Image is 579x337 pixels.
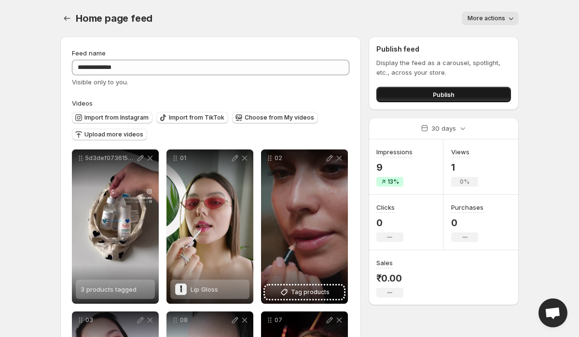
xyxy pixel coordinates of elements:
button: Publish [376,87,511,102]
p: 5d3def0736154568a600e60704c6ad5d [85,154,136,162]
h3: Sales [376,258,393,268]
h3: Clicks [376,202,395,212]
p: 08 [180,316,230,324]
h2: Publish feed [376,44,511,54]
span: Feed name [72,49,106,57]
span: More actions [468,14,505,22]
p: Display the feed as a carousel, spotlight, etc., across your store. [376,58,511,77]
p: 0 [376,217,403,229]
span: Choose from My videos [245,114,314,121]
p: 9 [376,162,413,173]
span: 0% [460,178,469,186]
span: 3 products tagged [81,285,137,293]
div: 5d3def0736154568a600e60704c6ad5d3 products tagged [72,149,159,304]
p: 07 [275,316,325,324]
span: Tag products [291,287,330,297]
span: Lip Gloss [191,285,218,293]
h3: Impressions [376,147,413,157]
span: Visible only to you. [72,78,128,86]
button: Import from Instagram [72,112,152,123]
p: 03 [85,316,136,324]
h3: Views [451,147,469,157]
div: Open chat [538,298,567,327]
span: 13% [387,178,399,186]
div: 02Tag products [261,149,348,304]
p: 30 days [431,123,456,133]
div: 01Lip GlossLip Gloss [166,149,253,304]
button: Import from TikTok [156,112,228,123]
p: 01 [180,154,230,162]
p: 1 [451,162,478,173]
span: Publish [433,90,455,99]
h3: Purchases [451,202,483,212]
button: Tag products [265,285,344,299]
span: Import from TikTok [169,114,224,121]
img: Lip Gloss [175,283,187,295]
button: More actions [462,12,519,25]
p: ₹0.00 [376,272,403,284]
span: Upload more videos [84,131,143,138]
p: 0 [451,217,483,229]
button: Settings [60,12,74,25]
button: Upload more videos [72,129,147,140]
span: Home page feed [76,13,152,24]
span: Import from Instagram [84,114,149,121]
span: Videos [72,99,93,107]
button: Choose from My videos [232,112,318,123]
p: 02 [275,154,325,162]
